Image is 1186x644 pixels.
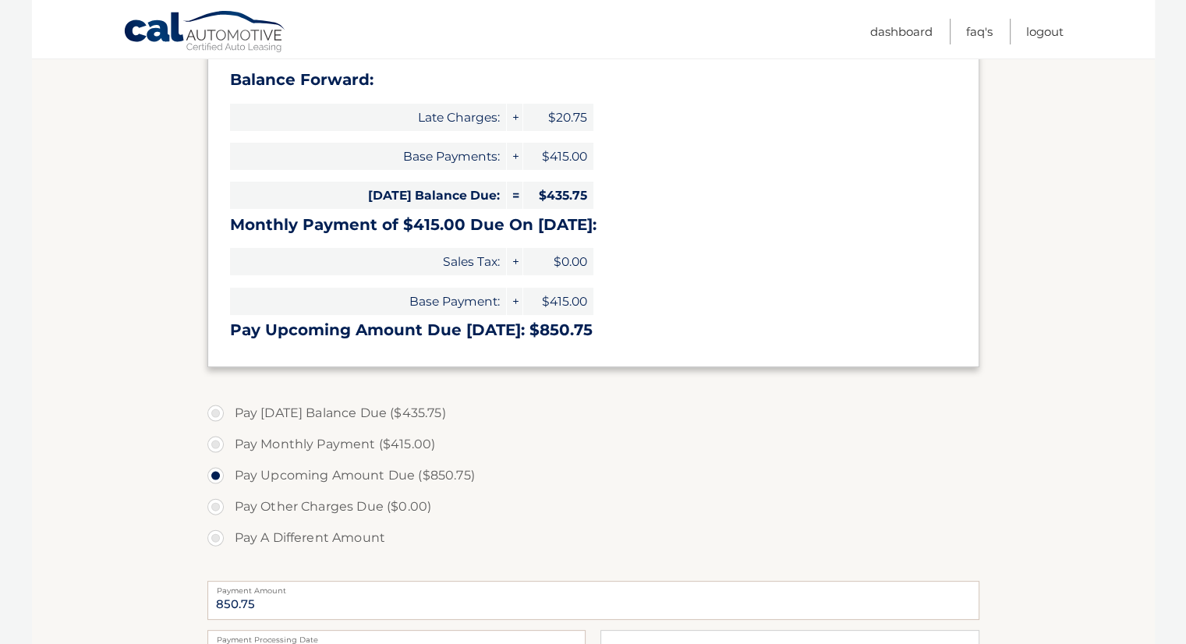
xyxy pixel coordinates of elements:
[523,143,593,170] span: $415.00
[207,429,979,460] label: Pay Monthly Payment ($415.00)
[230,143,506,170] span: Base Payments:
[966,19,993,44] a: FAQ's
[507,248,522,275] span: +
[207,460,979,491] label: Pay Upcoming Amount Due ($850.75)
[207,581,979,593] label: Payment Amount
[230,104,506,131] span: Late Charges:
[207,630,586,642] label: Payment Processing Date
[870,19,933,44] a: Dashboard
[230,288,506,315] span: Base Payment:
[523,248,593,275] span: $0.00
[523,288,593,315] span: $415.00
[507,143,522,170] span: +
[507,182,522,209] span: =
[523,104,593,131] span: $20.75
[207,581,979,620] input: Payment Amount
[523,182,593,209] span: $435.75
[230,70,957,90] h3: Balance Forward:
[230,320,957,340] h3: Pay Upcoming Amount Due [DATE]: $850.75
[230,215,957,235] h3: Monthly Payment of $415.00 Due On [DATE]:
[207,398,979,429] label: Pay [DATE] Balance Due ($435.75)
[230,182,506,209] span: [DATE] Balance Due:
[1026,19,1064,44] a: Logout
[123,10,287,55] a: Cal Automotive
[507,104,522,131] span: +
[230,248,506,275] span: Sales Tax:
[507,288,522,315] span: +
[207,491,979,522] label: Pay Other Charges Due ($0.00)
[207,522,979,554] label: Pay A Different Amount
